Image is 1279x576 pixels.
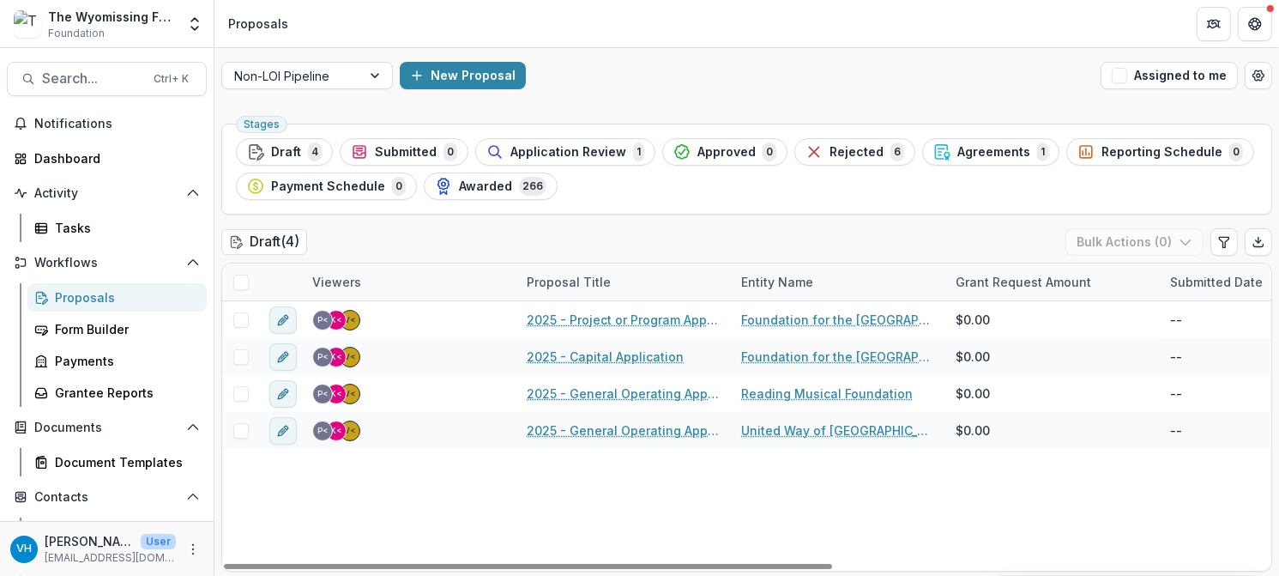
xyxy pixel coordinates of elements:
div: Tasks [55,219,193,237]
button: Approved0 [662,138,787,166]
span: Rejected [830,145,884,160]
span: $0.00 [956,421,990,440]
div: Proposal Title [516,264,731,300]
span: Approved [697,145,756,160]
a: 2025 - Capital Application [527,348,684,366]
span: 0 [1229,142,1243,161]
div: Document Templates [55,453,193,471]
button: Get Help [1238,7,1272,41]
span: Search... [42,70,143,87]
div: Grant Request Amount [945,273,1101,291]
a: 2025 - Project or Program Application [527,311,721,329]
button: Awarded266 [424,173,558,200]
h2: Draft ( 4 ) [221,229,307,254]
div: Ctrl + K [150,70,192,88]
div: Viewers [302,273,371,291]
div: Valeri Harteg <vharteg@wyofound.org> [344,427,356,435]
button: More [183,539,203,560]
button: Open Contacts [7,483,207,511]
span: 0 [392,177,406,196]
span: Submitted [375,145,437,160]
button: Agreements1 [922,138,1059,166]
button: Submitted0 [340,138,468,166]
img: The Wyomissing Foundation [14,10,41,38]
div: Dashboard [34,149,193,167]
div: Valeri Harteg [16,543,32,555]
a: Grantee Reports [27,379,207,407]
p: User [141,534,176,549]
span: Application Review [510,145,626,160]
button: Open Workflows [7,249,207,276]
span: Stages [244,118,280,130]
span: 0 [443,142,457,161]
span: Agreements [957,145,1030,160]
span: 266 [519,177,546,196]
div: Submitted Date [1160,273,1273,291]
button: Open entity switcher [183,7,207,41]
span: Awarded [459,179,512,194]
button: Export table data [1245,228,1272,256]
button: edit [269,380,297,408]
a: Proposals [27,283,207,312]
button: Notifications [7,110,207,137]
a: Payments [27,347,207,375]
button: Bulk Actions (0) [1065,228,1204,256]
button: edit [269,343,297,371]
div: Entity Name [731,264,945,300]
button: Partners [1197,7,1231,41]
span: Notifications [34,117,200,131]
span: Contacts [34,490,179,505]
div: Grant Request Amount [945,264,1160,300]
a: Reading Musical Foundation [741,385,913,403]
span: Draft [271,145,301,160]
a: Foundation for the [GEOGRAPHIC_DATA] [741,348,935,366]
span: 1 [633,142,644,161]
a: Grantees [27,518,207,546]
span: 0 [763,142,776,161]
div: Valeri Harteg <vharteg@wyofound.org> [344,316,356,324]
span: $0.00 [956,311,990,329]
div: Pat Giles <pgiles@wyofound.org> [317,390,329,398]
div: Karen Rightmire <krightmire@wyofound.org> [330,390,342,398]
div: -- [1170,421,1182,440]
div: Payments [55,352,193,370]
a: Form Builder [27,315,207,343]
div: Karen Rightmire <krightmire@wyofound.org> [330,427,342,435]
span: Foundation [48,26,105,41]
span: 6 [890,142,904,161]
div: The Wyomissing Foundation [48,8,176,26]
div: Entity Name [731,273,824,291]
span: Reporting Schedule [1101,145,1222,160]
div: Proposals [55,288,193,306]
a: 2025 - General Operating Application [527,385,721,403]
button: Draft4 [236,138,333,166]
a: Document Templates [27,448,207,476]
button: Open table manager [1245,62,1272,89]
span: Documents [34,421,179,435]
div: Karen Rightmire <krightmire@wyofound.org> [330,316,342,324]
div: Proposals [228,15,288,33]
button: Payment Schedule0 [236,173,417,200]
div: Karen Rightmire <krightmire@wyofound.org> [330,353,342,361]
button: New Proposal [400,62,526,89]
a: Foundation for the [GEOGRAPHIC_DATA] [741,311,935,329]
button: edit [269,417,297,445]
div: Form Builder [55,320,193,338]
p: [EMAIL_ADDRESS][DOMAIN_NAME] [45,550,176,566]
a: United Way of [GEOGRAPHIC_DATA] [741,421,935,440]
div: Grantee Reports [55,384,193,402]
div: Viewers [302,264,516,300]
button: Rejected6 [794,138,915,166]
button: Open Activity [7,179,207,207]
span: 1 [1037,142,1048,161]
span: Payment Schedule [271,179,385,194]
a: 2025 - General Operating Application [527,421,721,440]
a: Dashboard [7,144,207,173]
p: [PERSON_NAME] [45,532,134,550]
div: Pat Giles <pgiles@wyofound.org> [317,353,329,361]
button: Assigned to me [1101,62,1238,89]
div: -- [1170,311,1182,329]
